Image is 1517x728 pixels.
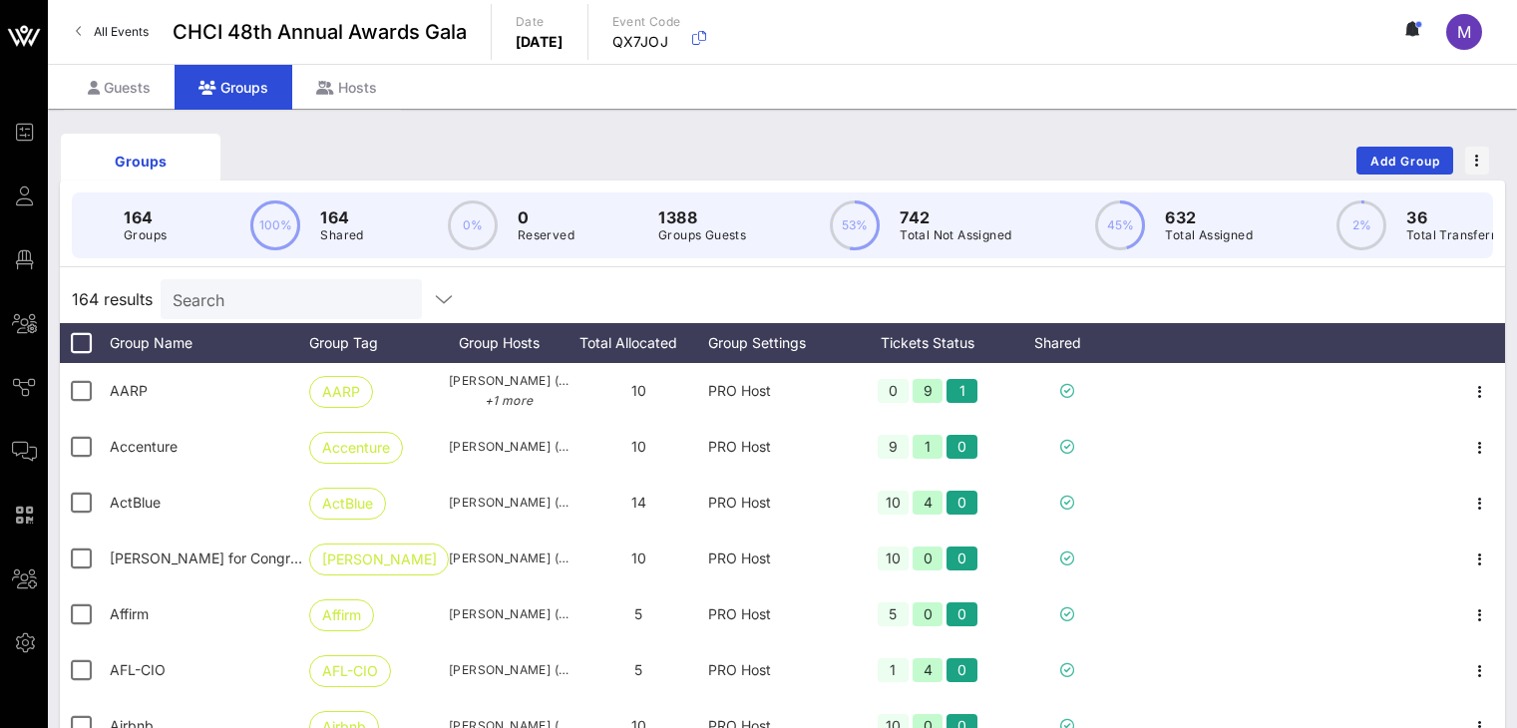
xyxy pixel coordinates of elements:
[947,435,977,459] div: 0
[322,377,360,407] span: AARP
[449,391,569,411] p: +1 more
[708,642,848,698] div: PRO Host
[1007,323,1127,363] div: Shared
[64,16,161,48] a: All Events
[72,287,153,311] span: 164 results
[878,379,909,403] div: 0
[913,491,944,515] div: 4
[110,661,166,678] span: AFL-CIO
[516,12,564,32] p: Date
[1165,225,1253,245] p: Total Assigned
[878,435,909,459] div: 9
[64,65,175,110] div: Guests
[634,661,642,678] span: 5
[449,493,569,513] span: [PERSON_NAME] ([EMAIL_ADDRESS][DOMAIN_NAME])
[1369,154,1441,169] span: Add Group
[913,546,944,570] div: 0
[110,494,161,511] span: ActBlue
[658,225,746,245] p: Groups Guests
[1165,205,1253,229] p: 632
[900,205,1011,229] p: 742
[175,65,292,110] div: Groups
[518,225,574,245] p: Reserved
[947,658,977,682] div: 0
[878,546,909,570] div: 10
[634,605,642,622] span: 5
[110,323,309,363] div: Group Name
[449,660,569,680] span: [PERSON_NAME] ([EMAIL_ADDRESS][DOMAIN_NAME])
[900,225,1011,245] p: Total Not Assigned
[913,602,944,626] div: 0
[124,225,167,245] p: Groups
[518,205,574,229] p: 0
[708,363,848,419] div: PRO Host
[516,32,564,52] p: [DATE]
[848,323,1007,363] div: Tickets Status
[708,586,848,642] div: PRO Host
[947,602,977,626] div: 0
[322,545,436,574] span: [PERSON_NAME]…
[322,433,390,463] span: Accenture
[878,602,909,626] div: 5
[110,382,148,399] span: AARP
[1446,14,1482,50] div: M
[1457,22,1471,42] span: M
[449,371,569,411] span: [PERSON_NAME] ([EMAIL_ADDRESS][DOMAIN_NAME])
[94,24,149,39] span: All Events
[569,323,708,363] div: Total Allocated
[76,151,205,172] div: Groups
[612,32,681,52] p: QX7JOJ
[449,323,569,363] div: Group Hosts
[1356,147,1453,175] button: Add Group
[708,475,848,531] div: PRO Host
[631,549,646,566] span: 10
[320,225,363,245] p: Shared
[947,379,977,403] div: 1
[449,548,569,568] span: [PERSON_NAME] ([PERSON_NAME][EMAIL_ADDRESS][DOMAIN_NAME])
[631,382,646,399] span: 10
[320,205,363,229] p: 164
[322,600,361,630] span: Affirm
[708,419,848,475] div: PRO Host
[913,379,944,403] div: 9
[322,656,378,686] span: AFL-CIO
[658,205,746,229] p: 1388
[878,658,909,682] div: 1
[913,658,944,682] div: 4
[322,489,373,519] span: ActBlue
[631,494,646,511] span: 14
[449,437,569,457] span: [PERSON_NAME] ([PERSON_NAME][EMAIL_ADDRESS][PERSON_NAME][DOMAIN_NAME])
[1406,205,1511,229] p: 36
[878,491,909,515] div: 10
[708,323,848,363] div: Group Settings
[124,205,167,229] p: 164
[173,17,467,47] span: CHCI 48th Annual Awards Gala
[612,12,681,32] p: Event Code
[292,65,401,110] div: Hosts
[708,531,848,586] div: PRO Host
[110,438,178,455] span: Accenture
[449,604,569,624] span: [PERSON_NAME] ([PERSON_NAME][EMAIL_ADDRESS][PERSON_NAME][DOMAIN_NAME])
[631,438,646,455] span: 10
[1406,225,1511,245] p: Total Transferred
[947,491,977,515] div: 0
[110,549,312,566] span: Adriano Espaillat for Congress
[309,323,449,363] div: Group Tag
[110,605,149,622] span: Affirm
[947,546,977,570] div: 0
[913,435,944,459] div: 1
